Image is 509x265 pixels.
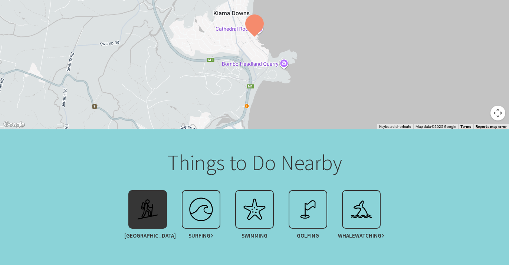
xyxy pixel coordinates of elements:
span: Map data ©2025 Google [416,125,456,129]
span: Watching [355,232,384,239]
a: Open this area in Google Maps (opens a new window) [2,120,26,129]
img: grtwalk.svg [133,195,162,224]
a: Terms (opens in new tab) [460,125,471,129]
span: [GEOGRAPHIC_DATA] [124,232,171,239]
button: Keyboard shortcuts [379,124,411,129]
span: Surfing [188,232,213,239]
img: Google [2,120,26,129]
a: Swimming [228,190,281,243]
a: Report a map error [476,125,507,129]
a: Surfing [174,190,228,243]
span: Swimming [242,232,267,239]
span: Whale [338,232,384,239]
a: Golfing [281,190,335,243]
a: WhaleWatching [335,190,388,243]
h2: Things to Do Nearby [109,150,400,176]
img: zoosncaqu.svg [347,195,376,224]
img: surfing.svg [186,195,216,224]
img: sportrec.svg [293,195,323,224]
button: Map camera controls [490,106,505,120]
a: [GEOGRAPHIC_DATA] [121,190,174,243]
img: cswtours.svg [240,195,269,224]
span: Golfing [297,232,319,239]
